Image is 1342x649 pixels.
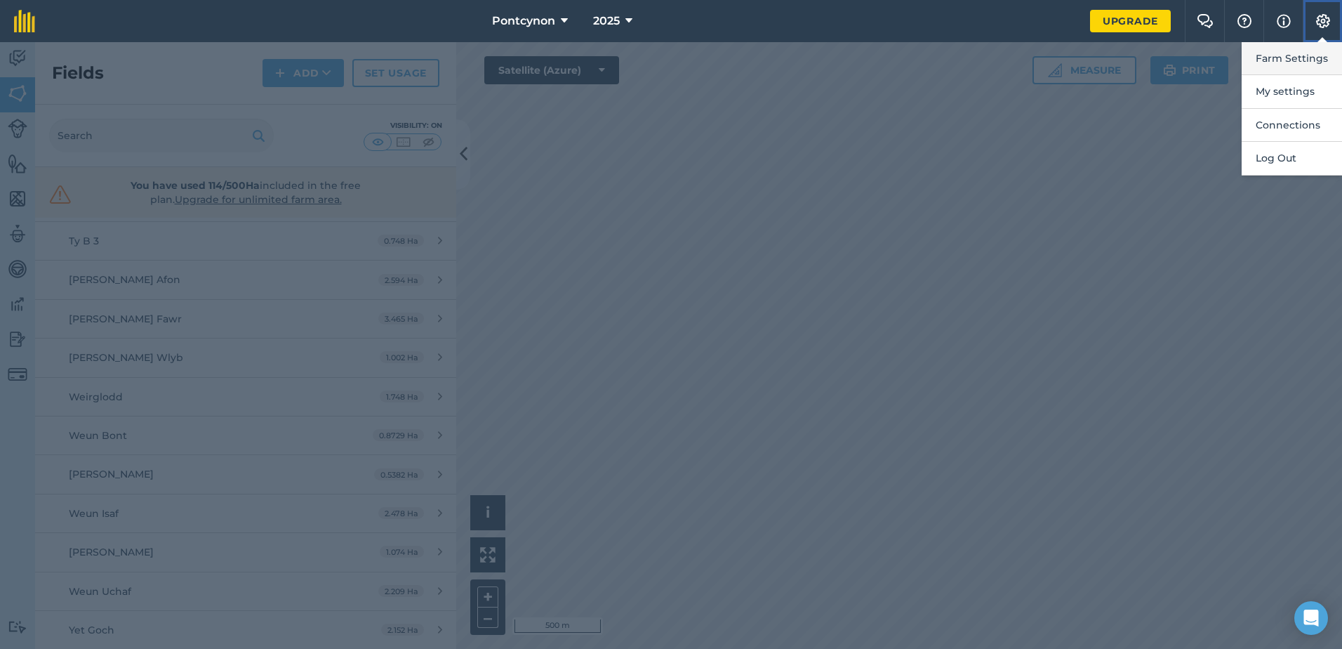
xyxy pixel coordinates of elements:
button: Connections [1242,109,1342,142]
span: Pontcynon [492,13,555,29]
a: Upgrade [1090,10,1171,32]
img: fieldmargin Logo [14,10,35,32]
img: svg+xml;base64,PHN2ZyB4bWxucz0iaHR0cDovL3d3dy53My5vcmcvMjAwMC9zdmciIHdpZHRoPSIxNyIgaGVpZ2h0PSIxNy... [1277,13,1291,29]
div: Open Intercom Messenger [1294,601,1328,635]
button: Farm Settings [1242,42,1342,75]
span: 2025 [593,13,620,29]
button: Log Out [1242,142,1342,175]
img: A cog icon [1315,14,1331,28]
img: Two speech bubbles overlapping with the left bubble in the forefront [1197,14,1214,28]
img: A question mark icon [1236,14,1253,28]
button: My settings [1242,75,1342,108]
